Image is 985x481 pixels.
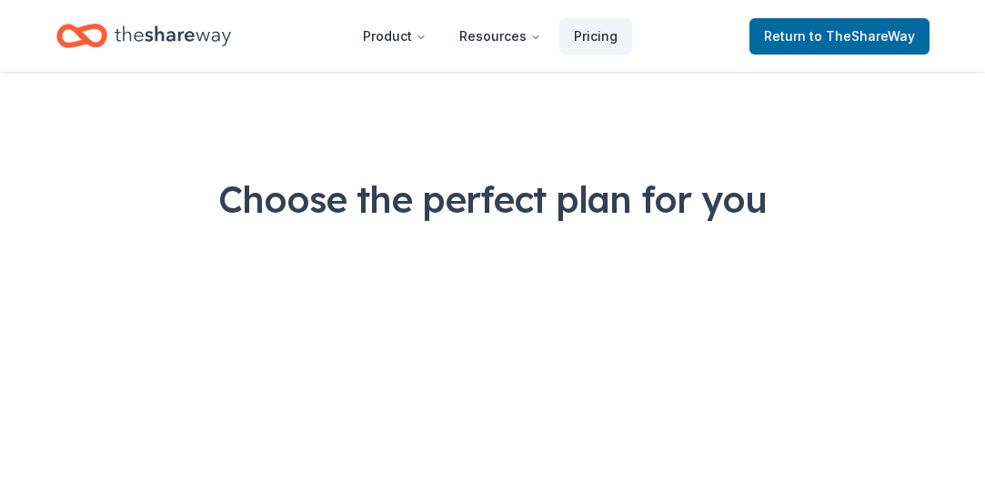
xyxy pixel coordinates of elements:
[348,15,632,57] nav: Main
[56,15,231,57] a: Home
[348,18,441,55] button: Product
[445,18,556,55] button: Resources
[559,18,632,55] a: Pricing
[29,174,956,225] h1: Choose the perfect plan for you
[764,25,915,47] span: Return
[809,28,915,44] span: to TheShareWay
[749,18,930,55] a: Returnto TheShareWay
